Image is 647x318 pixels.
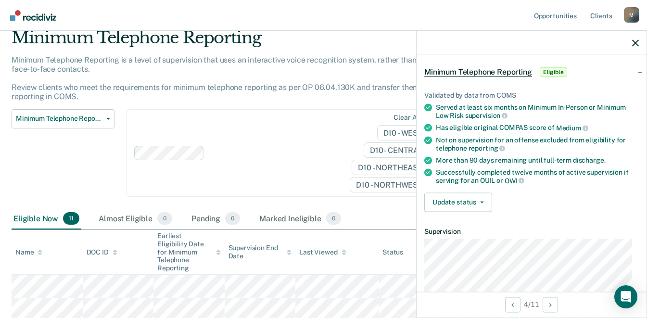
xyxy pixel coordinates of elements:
[505,297,520,312] button: Previous Opportunity
[436,156,639,165] div: More than 90 days remaining until full-term
[257,208,343,229] div: Marked Ineligible
[505,177,524,184] span: OWI
[10,10,56,21] img: Recidiviz
[417,292,647,317] div: 4 / 11
[16,114,102,123] span: Minimum Telephone Reporting
[465,112,507,119] span: supervision
[350,177,436,192] span: D10 - NORTHWEST
[614,285,637,308] div: Open Intercom Messenger
[543,297,558,312] button: Next Opportunity
[377,125,437,140] span: D10 - WEST
[424,91,639,99] div: Validated by data from COMS
[382,248,403,256] div: Status
[87,248,117,256] div: DOC ID
[424,192,492,212] button: Update status
[436,103,639,119] div: Served at least six months on Minimum In-Person or Minimum Low Risk
[228,244,292,260] div: Supervision End Date
[225,212,240,225] span: 0
[624,7,639,23] div: M
[364,142,437,158] span: D10 - CENTRAL
[424,227,639,235] dt: Supervision
[97,208,174,229] div: Almost Eligible
[63,212,79,225] span: 11
[352,160,436,175] span: D10 - NORTHEAST
[417,56,647,87] div: Minimum Telephone ReportingEligible
[12,55,477,102] p: Minimum Telephone Reporting is a level of supervision that uses an interactive voice recognition ...
[12,28,497,55] div: Minimum Telephone Reporting
[157,212,172,225] span: 0
[624,7,639,23] button: Profile dropdown button
[393,114,434,122] div: Clear agents
[436,168,639,185] div: Successfully completed twelve months of active supervision if serving for an OUIL or
[436,124,639,132] div: Has eligible original COMPAS score of
[573,156,606,164] span: discharge.
[326,212,341,225] span: 0
[299,248,346,256] div: Last Viewed
[424,67,532,76] span: Minimum Telephone Reporting
[436,136,639,152] div: Not on supervision for an offense excluded from eligibility for telephone
[157,232,221,272] div: Earliest Eligibility Date for Minimum Telephone Reporting
[469,144,506,152] span: reporting
[12,208,81,229] div: Eligible Now
[190,208,242,229] div: Pending
[556,124,588,131] span: Medium
[540,67,567,76] span: Eligible
[15,248,42,256] div: Name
